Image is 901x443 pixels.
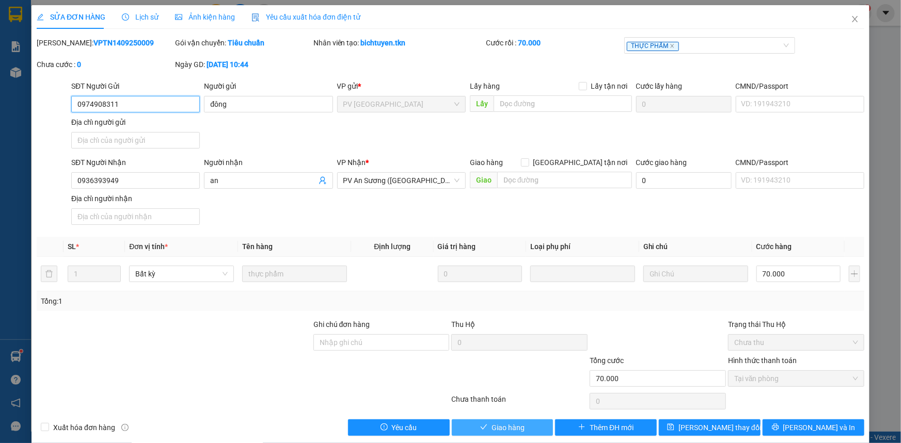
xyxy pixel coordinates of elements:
[497,172,632,188] input: Dọc đường
[849,266,860,282] button: plus
[783,422,856,433] span: [PERSON_NAME] và In
[736,80,864,92] div: CMND/Passport
[480,423,487,432] span: check
[348,419,450,436] button: exclamation-circleYêu cầu
[175,59,311,70] div: Ngày GD:
[251,13,360,21] span: Yêu cầu xuất hóa đơn điện tử
[37,13,44,21] span: edit
[242,266,347,282] input: VD: Bàn, Ghế
[122,13,159,21] span: Lịch sử
[772,423,779,432] span: printer
[438,266,522,282] input: 0
[71,80,200,92] div: SĐT Người Gửi
[242,242,273,251] span: Tên hàng
[734,371,858,386] span: Tại văn phòng
[135,266,228,282] span: Bất kỳ
[313,37,484,48] div: Nhân viên tạo:
[636,82,683,90] label: Cước lấy hàng
[71,157,200,168] div: SĐT Người Nhận
[470,82,500,90] span: Lấy hàng
[343,173,460,188] span: PV An Sương (Hàng Hóa)
[728,319,864,330] div: Trạng thái Thu Hộ
[374,242,410,251] span: Định lượng
[381,423,388,432] span: exclamation-circle
[204,80,333,92] div: Người gửi
[451,393,589,412] div: Chưa thanh toán
[71,193,200,204] div: Địa chỉ người nhận
[492,422,525,433] span: Giao hàng
[71,132,200,149] input: Địa chỉ của người gửi
[851,15,859,23] span: close
[41,296,348,307] div: Tổng: 1
[756,242,792,251] span: Cước hàng
[37,13,105,21] span: SỬA ĐƠN HÀNG
[728,356,797,365] label: Hình thức thanh toán
[451,320,475,329] span: Thu Hộ
[438,242,476,251] span: Giá trị hàng
[204,157,333,168] div: Người nhận
[129,242,168,251] span: Đơn vị tính
[486,37,622,48] div: Cước rồi :
[175,37,311,48] div: Gói vận chuyển:
[555,419,657,436] button: plusThêm ĐH mới
[636,172,732,189] input: Cước giao hàng
[175,13,235,21] span: Ảnh kiện hàng
[343,96,460,112] span: PV Tây Ninh
[49,422,119,433] span: Xuất hóa đơn hàng
[494,95,632,112] input: Dọc đường
[452,419,554,436] button: checkGiao hàng
[763,419,864,436] button: printer[PERSON_NAME] và In
[470,158,503,167] span: Giao hàng
[627,42,679,51] span: THỰC PHẨM
[526,237,639,257] th: Loại phụ phí
[175,13,182,21] span: picture
[590,356,624,365] span: Tổng cước
[319,176,327,185] span: user-add
[529,157,632,168] span: [GEOGRAPHIC_DATA] tận nơi
[37,37,173,48] div: [PERSON_NAME]:
[313,334,450,351] input: Ghi chú đơn hàng
[37,59,173,70] div: Chưa cước :
[71,208,200,225] input: Địa chỉ của người nhận
[841,5,870,34] button: Close
[251,13,260,22] img: icon
[122,13,129,21] span: clock-circle
[734,335,858,350] span: Chưa thu
[636,96,732,112] input: Cước lấy hàng
[337,80,466,92] div: VP gửi
[392,422,417,433] span: Yêu cầu
[121,424,129,431] span: info-circle
[470,95,494,112] span: Lấy
[587,80,632,92] span: Lấy tận nơi
[659,419,761,436] button: save[PERSON_NAME] thay đổi
[228,39,264,47] b: Tiêu chuẩn
[639,237,752,257] th: Ghi chú
[361,39,406,47] b: bichtuyen.tkn
[736,157,864,168] div: CMND/Passport
[207,60,248,69] b: [DATE] 10:44
[518,39,541,47] b: 70.000
[590,422,634,433] span: Thêm ĐH mới
[470,172,497,188] span: Giao
[578,423,586,432] span: plus
[313,320,370,329] label: Ghi chú đơn hàng
[71,117,200,128] div: Địa chỉ người gửi
[670,43,675,48] span: close
[77,60,81,69] b: 0
[68,242,76,251] span: SL
[337,158,366,167] span: VP Nhận
[643,266,748,282] input: Ghi Chú
[636,158,687,167] label: Cước giao hàng
[93,39,154,47] b: VPTN1409250009
[667,423,674,432] span: save
[678,422,761,433] span: [PERSON_NAME] thay đổi
[41,266,57,282] button: delete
